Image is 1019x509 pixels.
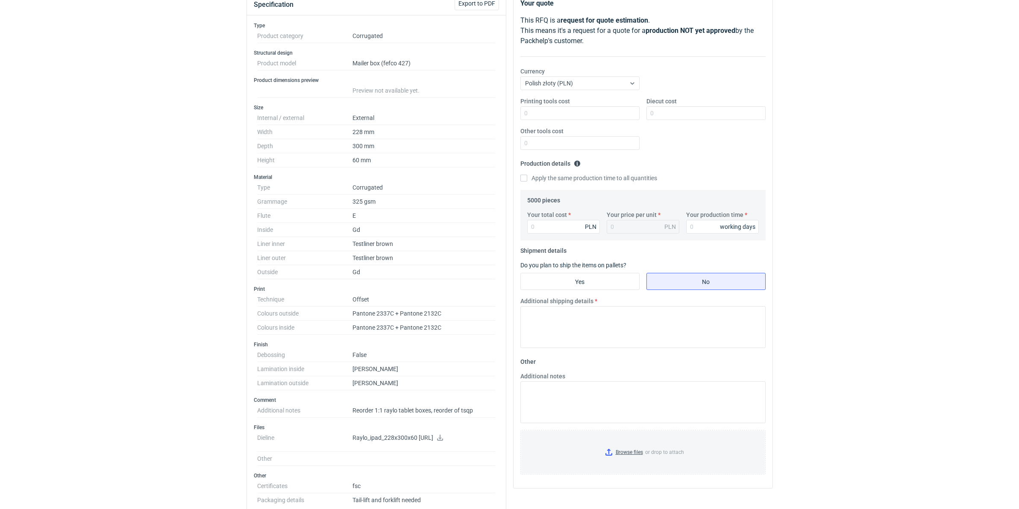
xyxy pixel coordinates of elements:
[257,452,352,466] dt: Other
[257,431,352,452] dt: Dieline
[257,111,352,125] dt: Internal / external
[254,286,499,293] h3: Print
[352,181,496,195] dd: Corrugated
[520,244,567,254] legend: Shipment details
[257,321,352,335] dt: Colours inside
[520,174,657,182] label: Apply the same production time to all quantities
[352,251,496,265] dd: Testliner brown
[254,472,499,479] h3: Other
[257,265,352,279] dt: Outside
[257,251,352,265] dt: Liner outer
[520,157,581,167] legend: Production details
[720,222,755,231] div: working days
[352,29,496,43] dd: Corrugated
[527,193,560,204] legend: 5000 pieces
[646,273,766,290] label: No
[520,67,545,76] label: Currency
[352,479,496,493] dd: fsc
[520,262,626,269] label: Do you plan to ship the items on pallets?
[520,106,640,120] input: 0
[352,434,496,442] p: Raylo_ipad_228x300x60 [URL]
[520,372,565,380] label: Additional notes
[521,430,765,474] label: or drop to attach
[254,424,499,431] h3: Files
[257,223,352,237] dt: Inside
[257,362,352,376] dt: Lamination inside
[257,181,352,195] dt: Type
[352,376,496,390] dd: [PERSON_NAME]
[352,404,496,418] dd: Reorder 1:1 raylo tablet boxes, reorder of tsqp
[686,220,759,234] input: 0
[352,209,496,223] dd: E
[352,321,496,335] dd: Pantone 2337C + Pantone 2132C
[561,16,648,24] strong: request for quote estimation
[257,195,352,209] dt: Grammage
[352,125,496,139] dd: 228 mm
[352,153,496,167] dd: 60 mm
[352,362,496,376] dd: [PERSON_NAME]
[254,174,499,181] h3: Material
[254,341,499,348] h3: Finish
[527,220,600,234] input: 0
[664,222,676,231] div: PLN
[520,97,570,105] label: Printing tools cost
[257,493,352,503] dt: Packaging details
[352,139,496,153] dd: 300 mm
[352,293,496,307] dd: Offset
[352,348,496,362] dd: False
[257,307,352,321] dt: Colours outside
[352,87,420,94] span: Preview not available yet.
[646,106,766,120] input: 0
[257,125,352,139] dt: Width
[257,404,352,418] dt: Additional notes
[257,237,352,251] dt: Liner inner
[352,493,496,503] dd: Tail-lift and forklift needed
[646,26,735,35] strong: production NOT yet approved
[520,15,766,46] p: This RFQ is a . This means it's a request for a quote for a by the Packhelp's customer.
[520,297,593,305] label: Additional shipping details
[520,355,536,365] legend: Other
[257,139,352,153] dt: Depth
[257,209,352,223] dt: Flute
[257,29,352,43] dt: Product category
[525,80,573,87] span: Polish złoty (PLN)
[352,265,496,279] dd: Gd
[520,136,640,150] input: 0
[585,222,596,231] div: PLN
[527,211,567,219] label: Your total cost
[352,223,496,237] dd: Gd
[646,97,677,105] label: Diecut cost
[520,273,640,290] label: Yes
[520,127,564,135] label: Other tools cost
[458,0,495,6] span: Export to PDF
[686,211,743,219] label: Your production time
[254,77,499,84] h3: Product dimensions preview
[254,397,499,404] h3: Comment
[352,195,496,209] dd: 325 gsm
[254,104,499,111] h3: Size
[257,56,352,70] dt: Product model
[257,479,352,493] dt: Certificates
[352,307,496,321] dd: Pantone 2337C + Pantone 2132C
[352,237,496,251] dd: Testliner brown
[257,153,352,167] dt: Height
[257,293,352,307] dt: Technique
[254,50,499,56] h3: Structural design
[352,56,496,70] dd: Mailer box (fefco 427)
[607,211,657,219] label: Your price per unit
[257,376,352,390] dt: Lamination outside
[254,22,499,29] h3: Type
[352,111,496,125] dd: External
[257,348,352,362] dt: Debossing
